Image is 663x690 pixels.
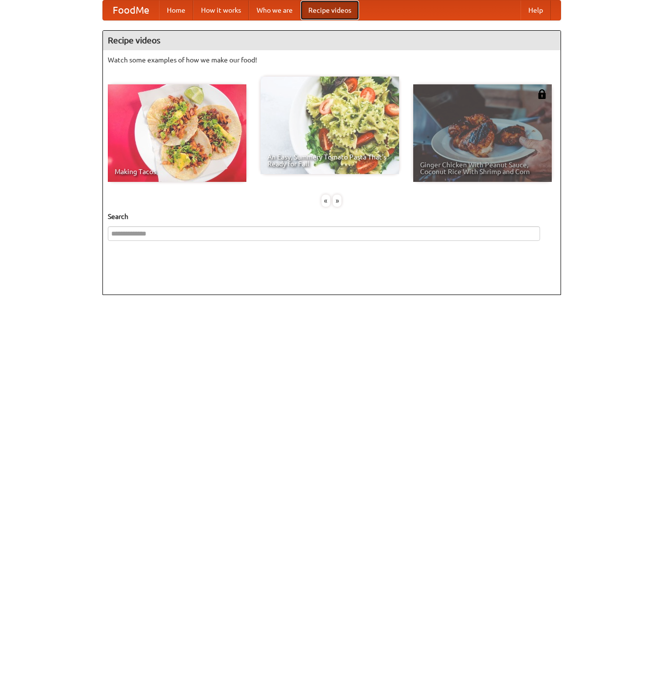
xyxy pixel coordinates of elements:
h5: Search [108,212,556,221]
a: Help [521,0,551,20]
a: An Easy, Summery Tomato Pasta That's Ready for Fall [261,77,399,174]
a: Recipe videos [301,0,359,20]
a: Who we are [249,0,301,20]
a: Making Tacos [108,84,246,182]
a: Home [159,0,193,20]
img: 483408.png [537,89,547,99]
span: Making Tacos [115,168,240,175]
span: An Easy, Summery Tomato Pasta That's Ready for Fall [267,154,392,167]
p: Watch some examples of how we make our food! [108,55,556,65]
div: « [321,195,330,207]
div: » [333,195,342,207]
a: How it works [193,0,249,20]
a: FoodMe [103,0,159,20]
h4: Recipe videos [103,31,561,50]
